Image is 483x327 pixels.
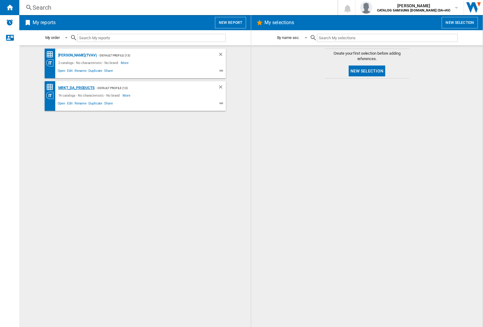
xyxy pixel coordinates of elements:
[46,59,57,66] div: Category View
[218,52,226,59] div: Delete
[360,2,372,14] img: profile.jpg
[57,92,123,99] div: 14 catalogs - No characteristic - No brand
[377,3,450,9] span: [PERSON_NAME]
[45,35,60,40] div: My order
[317,34,457,42] input: Search My selections
[57,59,121,66] div: 2 catalogs - No characteristic - No brand
[123,92,131,99] span: More
[74,101,88,108] span: Rename
[74,68,88,75] span: Rename
[277,35,300,40] div: By name asc.
[215,17,246,28] button: New report
[77,34,226,42] input: Search My reports
[325,51,409,62] span: Create your first selection before adding references.
[57,84,94,92] div: MRKT_DA_PRODUCTS
[6,19,13,26] img: alerts-logo.svg
[31,17,57,28] h2: My reports
[57,52,97,59] div: [PERSON_NAME](TVAV)
[442,17,478,28] button: New selection
[121,59,130,66] span: More
[349,66,385,76] button: New selection
[66,101,74,108] span: Edit
[57,101,66,108] span: Open
[66,68,74,75] span: Edit
[377,8,450,12] b: CATALOG SAMSUNG [DOMAIN_NAME] (DA+AV)
[46,92,57,99] div: Category View
[57,68,66,75] span: Open
[46,83,57,91] div: Price Matrix
[88,101,103,108] span: Duplicate
[263,17,295,28] h2: My selections
[218,84,226,92] div: Delete
[94,84,206,92] div: - Default profile (13)
[97,52,206,59] div: - Default profile (13)
[103,68,114,75] span: Share
[46,51,57,58] div: Price Matrix
[103,101,114,108] span: Share
[88,68,103,75] span: Duplicate
[33,3,322,12] div: Search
